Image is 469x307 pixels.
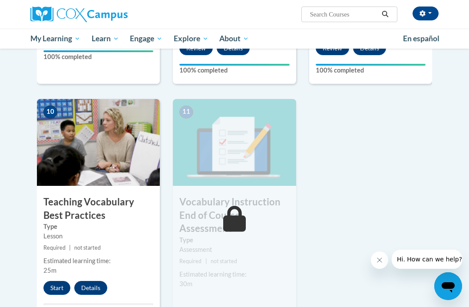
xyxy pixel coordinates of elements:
[43,256,153,266] div: Estimated learning time:
[25,29,86,49] a: My Learning
[392,250,462,269] iframe: Message from company
[397,30,445,48] a: En español
[74,244,101,251] span: not started
[179,106,193,119] span: 11
[214,29,255,49] a: About
[434,272,462,300] iframe: Button to launch messaging window
[316,64,426,66] div: Your progress
[43,231,153,241] div: Lesson
[43,106,57,119] span: 10
[92,33,119,44] span: Learn
[179,66,289,75] label: 100% completed
[37,195,160,222] h3: Teaching Vocabulary Best Practices
[205,258,207,264] span: |
[179,270,289,279] div: Estimated learning time:
[43,281,70,295] button: Start
[179,245,289,254] div: Assessment
[86,29,125,49] a: Learn
[130,33,162,44] span: Engage
[173,195,296,235] h3: Vocabulary Instruction End of Course Assessment
[179,235,289,245] label: Type
[179,64,289,66] div: Your progress
[179,280,192,287] span: 30m
[124,29,168,49] a: Engage
[43,52,153,62] label: 100% completed
[30,7,128,22] img: Cox Campus
[30,33,80,44] span: My Learning
[168,29,214,49] a: Explore
[379,9,392,20] button: Search
[403,34,439,43] span: En español
[74,281,107,295] button: Details
[43,50,153,52] div: Your progress
[69,244,71,251] span: |
[211,258,237,264] span: not started
[43,267,56,274] span: 25m
[30,7,158,22] a: Cox Campus
[316,66,426,75] label: 100% completed
[219,33,249,44] span: About
[37,99,160,186] img: Course Image
[179,258,201,264] span: Required
[413,7,439,20] button: Account Settings
[43,222,153,231] label: Type
[24,29,445,49] div: Main menu
[173,99,296,186] img: Course Image
[174,33,208,44] span: Explore
[309,9,379,20] input: Search Courses
[43,244,66,251] span: Required
[371,251,388,269] iframe: Close message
